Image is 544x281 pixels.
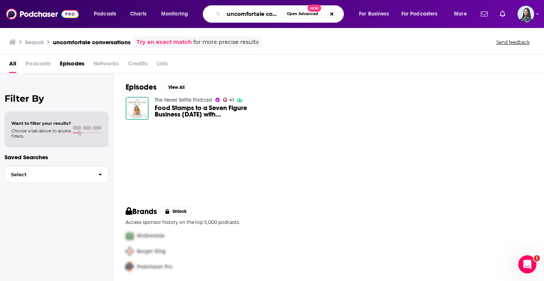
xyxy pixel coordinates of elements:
[25,57,51,73] span: Podcasts
[126,82,157,92] h2: Episodes
[155,97,212,103] a: The Never Settle Podcast
[5,172,92,177] span: Select
[396,8,449,20] button: open menu
[157,57,168,73] span: Lists
[137,233,165,239] span: McDonalds
[518,6,534,22] img: User Profile
[137,264,173,270] span: Podchaser Pro
[6,7,79,21] img: Podchaser - Follow, Share and Rate Podcasts
[287,12,318,16] span: Open Advanced
[137,38,192,47] a: Try an exact match
[518,6,534,22] button: Show profile menu
[123,244,137,259] img: Second Pro Logo
[454,9,467,19] span: More
[128,57,148,73] span: Credits
[125,8,151,20] a: Charts
[229,98,234,102] span: 41
[25,39,44,46] h3: Search
[155,105,255,118] span: Food Stamps to a Seven Figure Business [DATE] with Entrepreneur Coach [PERSON_NAME]
[11,121,71,126] span: Want to filter your results?
[449,8,476,20] button: open menu
[155,105,255,118] a: Food Stamps to a Seven Figure Business in Eighteen Months with Entrepreneur Coach Iva Paleckova
[193,38,259,47] span: for more precise results
[283,9,322,19] button: Open AdvancedNew
[401,9,438,19] span: For Podcasters
[94,9,116,19] span: Podcasts
[494,39,532,45] button: Send feedback
[137,248,166,255] span: Burger King
[5,154,109,161] p: Saved Searches
[123,228,137,244] img: First Pro Logo
[93,57,119,73] span: Networks
[478,8,491,20] a: Show notifications dropdown
[126,82,190,92] a: EpisodesView All
[123,259,137,275] img: Third Pro Logo
[160,207,192,216] button: Unlock
[223,98,234,102] a: 41
[60,57,84,73] a: Episodes
[156,8,198,20] button: open menu
[359,9,389,19] span: For Business
[11,128,71,139] span: Choose a tab above to access filters.
[126,219,532,225] p: Access sponsor history on the top 5,000 podcasts.
[53,39,131,46] h3: uncomfortale conversations
[534,255,540,261] span: 1
[518,6,534,22] span: Logged in as brookefortierpr
[126,97,149,120] img: Food Stamps to a Seven Figure Business in Eighteen Months with Entrepreneur Coach Iva Paleckova
[518,255,536,273] iframe: Intercom live chat
[130,9,146,19] span: Charts
[5,93,109,104] h2: Filter By
[161,9,188,19] span: Monitoring
[497,8,508,20] a: Show notifications dropdown
[224,8,283,20] input: Search podcasts, credits, & more...
[9,57,16,73] a: All
[89,8,126,20] button: open menu
[308,5,321,12] span: New
[163,83,190,92] button: View All
[126,207,157,216] h2: Brands
[5,166,109,183] button: Select
[210,5,351,23] div: Search podcasts, credits, & more...
[354,8,398,20] button: open menu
